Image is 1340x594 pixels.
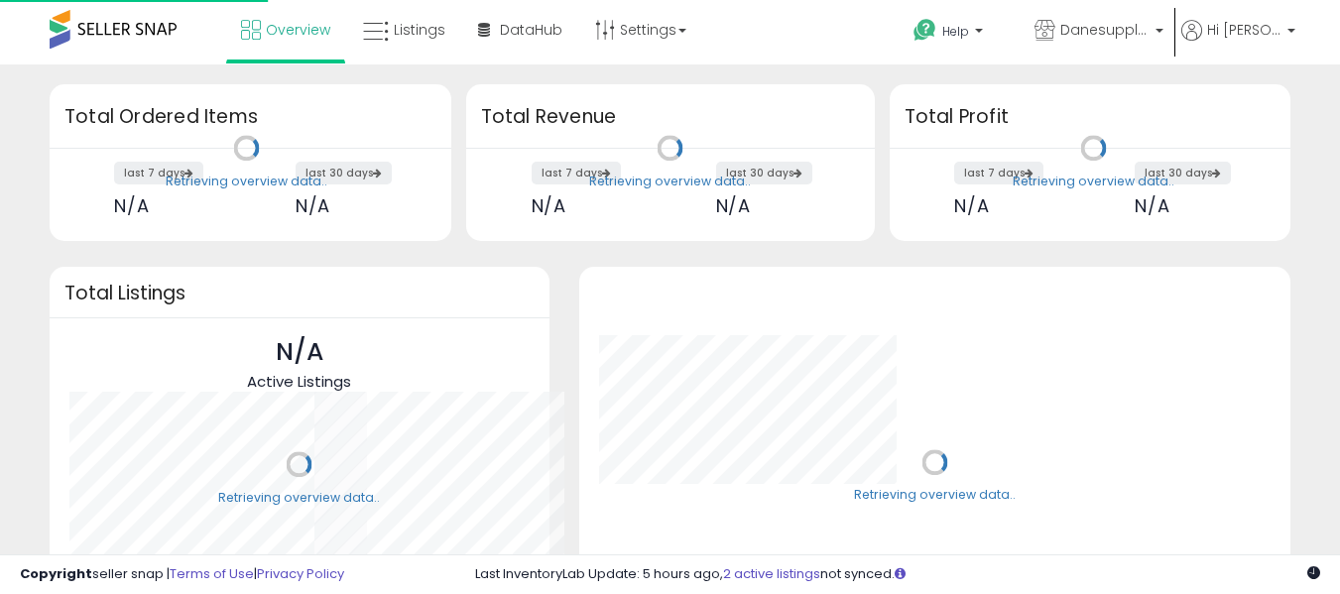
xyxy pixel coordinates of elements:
div: seller snap | | [20,565,344,584]
a: Hi [PERSON_NAME] [1181,20,1295,64]
div: Retrieving overview data.. [218,489,380,507]
span: DataHub [500,20,562,40]
span: Help [942,23,969,40]
a: Help [898,3,1017,64]
span: Danesupplyco [1060,20,1150,40]
span: Hi [PERSON_NAME] [1207,20,1281,40]
div: Retrieving overview data.. [854,487,1016,505]
i: Get Help [913,18,937,43]
div: Retrieving overview data.. [589,173,751,190]
div: Retrieving overview data.. [166,173,327,190]
span: Overview [266,20,330,40]
span: Listings [394,20,445,40]
strong: Copyright [20,564,92,583]
div: Retrieving overview data.. [1013,173,1174,190]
